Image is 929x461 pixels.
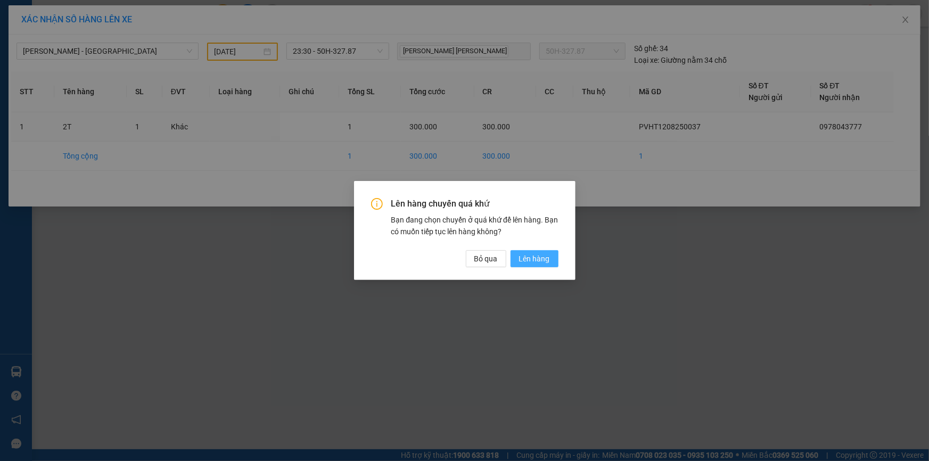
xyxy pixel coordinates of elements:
[511,250,558,267] button: Lên hàng
[466,250,506,267] button: Bỏ qua
[519,253,550,265] span: Lên hàng
[371,198,383,210] span: info-circle
[391,198,558,210] span: Lên hàng chuyến quá khứ
[391,214,558,237] div: Bạn đang chọn chuyến ở quá khứ để lên hàng. Bạn có muốn tiếp tục lên hàng không?
[474,253,498,265] span: Bỏ qua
